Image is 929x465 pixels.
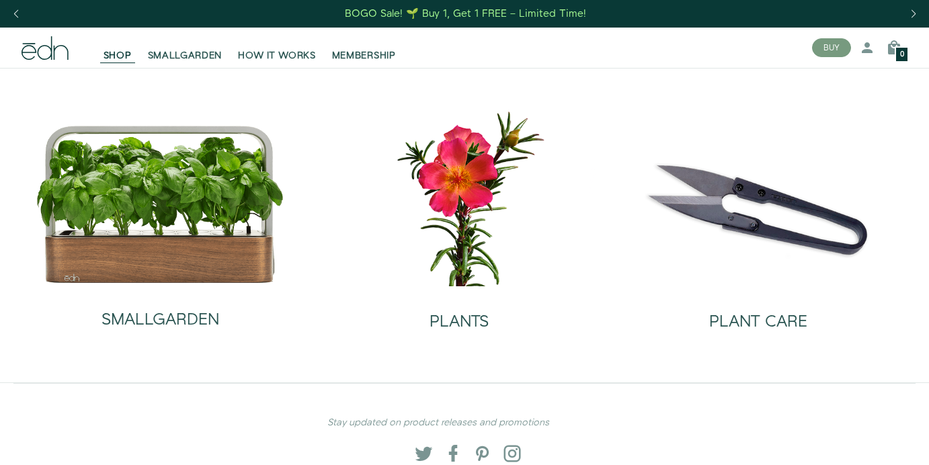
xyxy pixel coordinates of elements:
[230,33,323,62] a: HOW IT WORKS
[104,49,132,62] span: SHOP
[812,38,851,57] button: BUY
[321,286,598,341] a: PLANTS
[140,33,231,62] a: SMALLGARDEN
[345,7,586,21] div: BOGO Sale! 🌱 Buy 1, Get 1 FREE – Limited Time!
[332,49,396,62] span: MEMBERSHIP
[709,313,807,331] h2: PLANT CARE
[148,49,223,62] span: SMALLGARDEN
[324,33,404,62] a: MEMBERSHIP
[238,49,315,62] span: HOW IT WORKS
[327,416,549,429] em: Stay updated on product releases and promotions
[95,33,140,62] a: SHOP
[36,284,285,339] a: SMALLGARDEN
[619,286,897,341] a: PLANT CARE
[900,51,904,58] span: 0
[430,313,489,331] h2: PLANTS
[102,311,219,329] h2: SMALLGARDEN
[344,3,588,24] a: BOGO Sale! 🌱 Buy 1, Get 1 FREE – Limited Time!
